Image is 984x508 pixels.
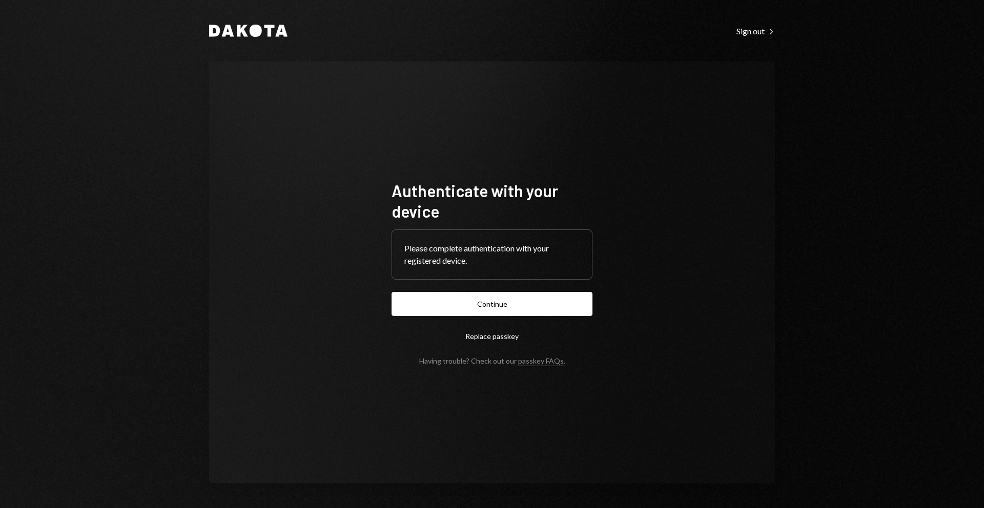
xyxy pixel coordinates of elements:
[392,292,592,316] button: Continue
[392,180,592,221] h1: Authenticate with your device
[392,324,592,348] button: Replace passkey
[419,356,565,365] div: Having trouble? Check out our .
[518,356,564,366] a: passkey FAQs
[404,242,580,267] div: Please complete authentication with your registered device.
[736,26,775,36] div: Sign out
[736,25,775,36] a: Sign out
